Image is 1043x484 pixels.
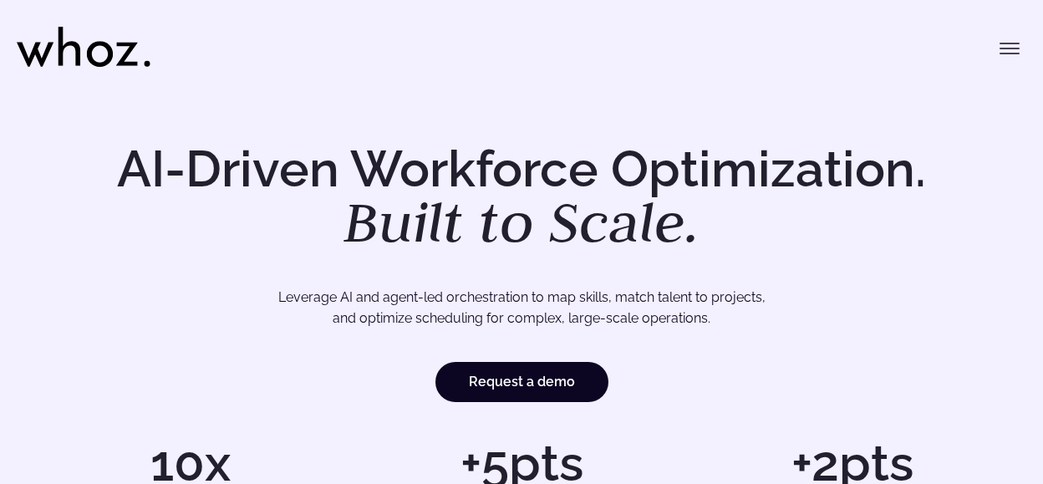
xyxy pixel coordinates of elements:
em: Built to Scale. [343,185,700,258]
button: Toggle menu [993,32,1026,65]
p: Leverage AI and agent-led orchestration to map skills, match talent to projects, and optimize sch... [82,287,960,329]
a: Request a demo [435,362,608,402]
h1: AI-Driven Workforce Optimization. [94,144,949,251]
